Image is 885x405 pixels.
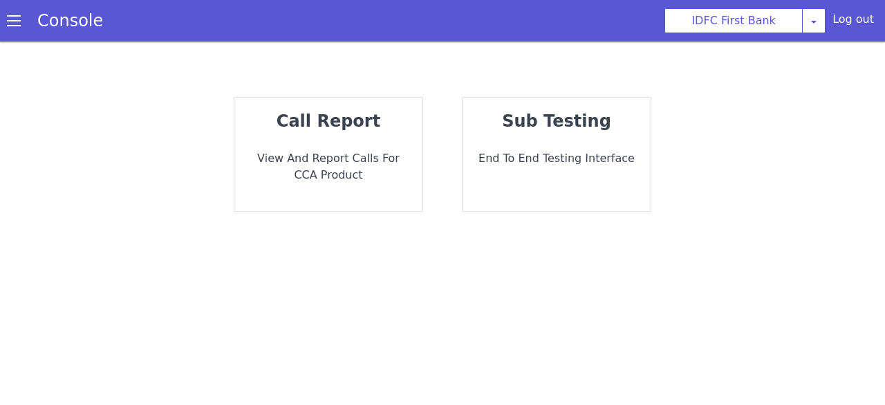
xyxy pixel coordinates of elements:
strong: call report [277,111,380,131]
a: Console [21,11,120,30]
p: End to End Testing Interface [474,150,640,167]
p: View and report calls for CCA Product [245,150,411,183]
button: IDFC First Bank [664,8,803,33]
div: Log out [832,11,874,33]
strong: sub testing [502,111,611,131]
